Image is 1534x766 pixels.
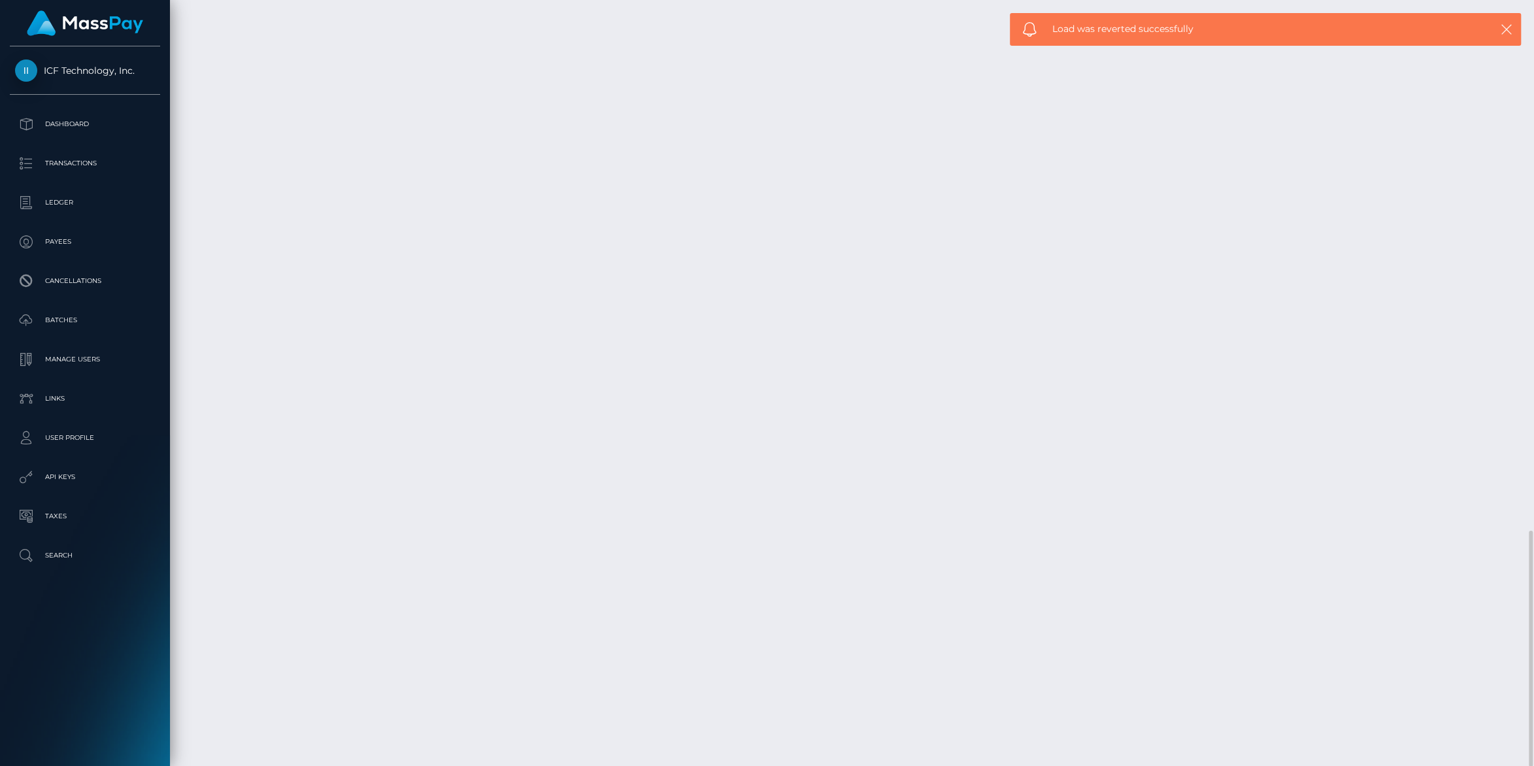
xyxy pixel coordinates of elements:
p: Taxes [15,507,155,526]
a: API Keys [10,461,160,493]
img: ICF Technology, Inc. [15,59,37,82]
p: Search [15,546,155,565]
p: API Keys [15,467,155,487]
span: ICF Technology, Inc. [10,65,160,76]
a: User Profile [10,422,160,454]
a: Payees [10,225,160,258]
img: MassPay Logo [27,10,143,36]
p: Transactions [15,154,155,173]
p: Dashboard [15,114,155,134]
a: Ledger [10,186,160,219]
p: Cancellations [15,271,155,291]
p: Payees [15,232,155,252]
p: Batches [15,310,155,330]
p: User Profile [15,428,155,448]
a: Links [10,382,160,415]
p: Links [15,389,155,408]
a: Batches [10,304,160,337]
p: Manage Users [15,350,155,369]
a: Cancellations [10,265,160,297]
a: Manage Users [10,343,160,376]
a: Dashboard [10,108,160,141]
a: Search [10,539,160,572]
p: Ledger [15,193,155,212]
a: Taxes [10,500,160,533]
a: Transactions [10,147,160,180]
span: Load was reverted successfully [1052,22,1458,36]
